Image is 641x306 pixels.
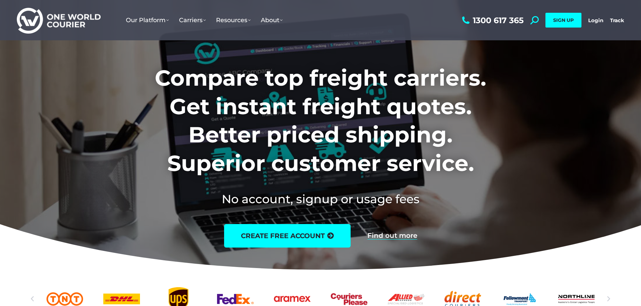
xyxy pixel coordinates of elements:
a: Our Platform [121,10,174,31]
img: One World Courier [17,7,101,34]
span: Carriers [179,16,206,24]
a: Login [588,17,603,24]
a: Carriers [174,10,211,31]
a: About [256,10,288,31]
a: SIGN UP [545,13,581,28]
span: About [261,16,283,24]
a: Track [610,17,624,24]
a: Resources [211,10,256,31]
span: Resources [216,16,251,24]
h1: Compare top freight carriers. Get instant freight quotes. Better priced shipping. Superior custom... [110,64,531,177]
span: SIGN UP [553,17,574,23]
h2: No account, signup or usage fees [110,191,531,207]
a: Find out more [367,232,417,239]
a: create free account [224,224,351,248]
a: 1300 617 365 [460,16,524,25]
span: Our Platform [126,16,169,24]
